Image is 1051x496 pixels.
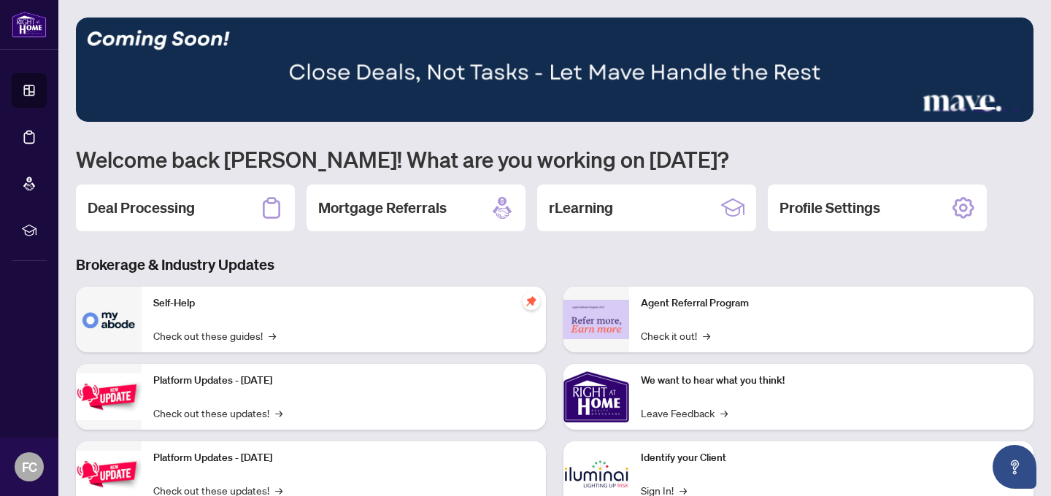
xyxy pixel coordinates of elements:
[563,364,629,430] img: We want to hear what you think!
[1013,107,1019,113] button: 6
[549,198,613,218] h2: rLearning
[1001,107,1007,113] button: 5
[949,107,955,113] button: 2
[960,107,966,113] button: 3
[523,292,540,310] span: pushpin
[76,287,142,352] img: Self-Help
[153,328,276,344] a: Check out these guides!→
[641,405,728,421] a: Leave Feedback→
[703,328,710,344] span: →
[937,107,943,113] button: 1
[76,18,1033,122] img: Slide 3
[993,445,1036,489] button: Open asap
[641,295,1022,311] p: Agent Referral Program
[275,405,282,421] span: →
[76,255,1033,275] h3: Brokerage & Industry Updates
[76,145,1033,173] h1: Welcome back [PERSON_NAME]! What are you working on [DATE]?
[153,295,534,311] p: Self-Help
[972,107,996,113] button: 4
[88,198,195,218] h2: Deal Processing
[22,457,37,477] span: FC
[269,328,276,344] span: →
[641,450,1022,466] p: Identify your Client
[12,11,47,38] img: logo
[76,373,142,419] img: Platform Updates - July 21, 2025
[720,405,728,421] span: →
[641,373,1022,389] p: We want to hear what you think!
[153,405,282,421] a: Check out these updates!→
[641,328,710,344] a: Check it out!→
[779,198,880,218] h2: Profile Settings
[153,450,534,466] p: Platform Updates - [DATE]
[563,300,629,340] img: Agent Referral Program
[318,198,447,218] h2: Mortgage Referrals
[153,373,534,389] p: Platform Updates - [DATE]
